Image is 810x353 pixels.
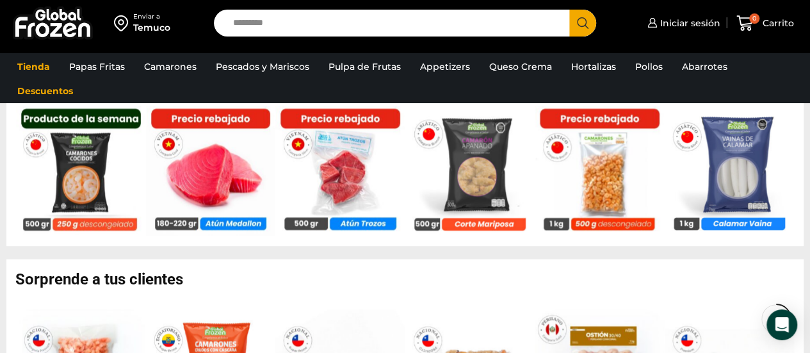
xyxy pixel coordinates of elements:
a: Abarrotes [676,54,734,79]
div: Temuco [133,21,170,34]
a: Queso Crema [483,54,558,79]
a: Pulpa de Frutas [322,54,407,79]
h2: Sorprende a tus clientes [15,272,804,287]
a: Papas Fritas [63,54,131,79]
a: Iniciar sesión [644,10,720,36]
img: address-field-icon.svg [114,12,133,34]
a: Pescados y Mariscos [209,54,316,79]
a: Pollos [629,54,669,79]
a: Tienda [11,54,56,79]
a: Appetizers [414,54,476,79]
a: 0 Carrito [733,8,797,38]
div: Enviar a [133,12,170,21]
a: Camarones [138,54,203,79]
span: 0 [749,13,759,24]
a: Hortalizas [565,54,622,79]
span: Iniciar sesión [657,17,720,29]
div: Open Intercom Messenger [766,309,797,340]
span: Carrito [759,17,794,29]
a: Descuentos [11,79,79,103]
button: Search button [569,10,596,37]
